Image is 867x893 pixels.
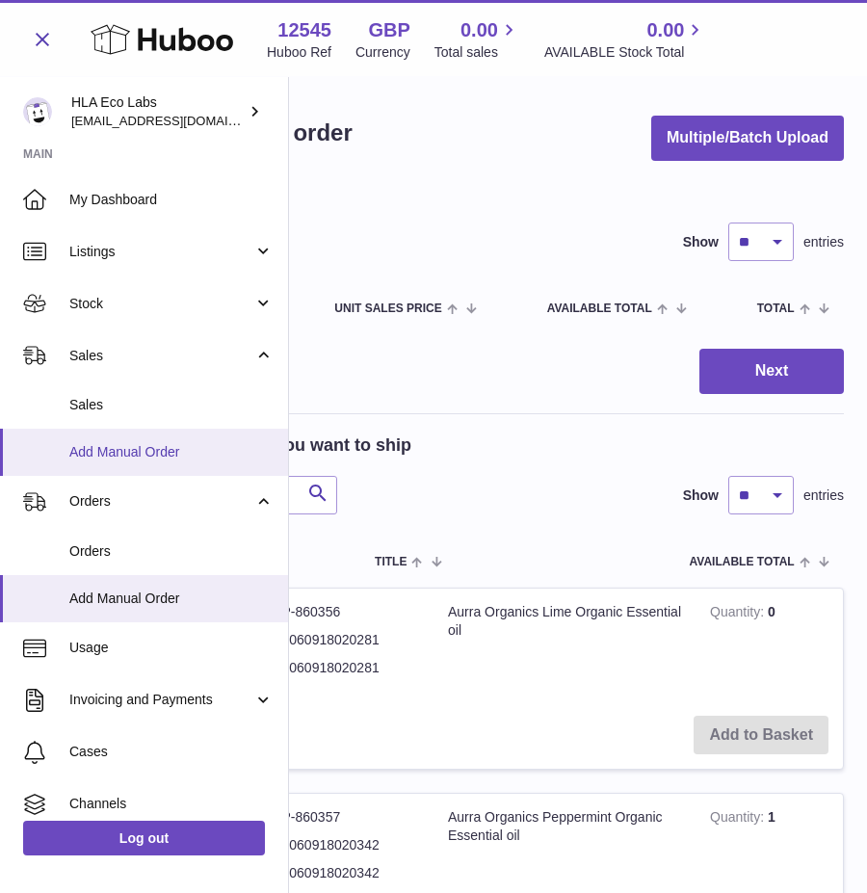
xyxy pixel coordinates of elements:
div: Currency [355,43,410,62]
span: entries [803,486,844,505]
span: [EMAIL_ADDRESS][DOMAIN_NAME] [71,113,283,128]
label: Show [683,486,719,505]
div: Huboo Ref [267,43,331,62]
span: Sales [69,347,253,365]
span: Total sales [434,43,520,62]
div: HLA Eco Labs [71,93,245,130]
span: 0.00 [646,17,684,43]
span: Add Manual Order [69,590,274,608]
span: AVAILABLE Total [690,556,795,568]
span: entries [803,233,844,251]
label: Show [683,233,719,251]
span: Orders [69,542,274,561]
span: Listings [69,243,253,261]
td: 0 [696,589,843,701]
dd: P-860357 [282,808,420,827]
img: clinton@newgendirect.com [23,97,52,126]
span: 0.00 [460,17,498,43]
td: Aurra Organics Lime Organic Essential oil [433,589,696,701]
span: Title [375,556,407,568]
a: Log out [23,821,265,855]
button: Multiple/Batch Upload [651,116,844,161]
span: Channels [69,795,274,813]
a: 0.00 Total sales [434,17,520,62]
span: Stock [69,295,253,313]
dd: 5060918020281 [282,659,420,677]
dd: 5060918020342 [282,864,420,882]
span: Orders [69,492,253,511]
span: AVAILABLE Total [547,302,652,315]
span: Unit Sales Price [334,302,441,315]
strong: 12545 [277,17,331,43]
strong: Quantity [710,604,768,624]
strong: GBP [368,17,409,43]
strong: Quantity [710,809,768,829]
a: 0.00 AVAILABLE Stock Total [544,17,707,62]
dd: P-860356 [282,603,420,621]
span: My Dashboard [69,191,274,209]
span: Invoicing and Payments [69,691,253,709]
span: Cases [69,743,274,761]
span: AVAILABLE Stock Total [544,43,707,62]
span: Usage [69,639,274,657]
dd: 5060918020281 [282,631,420,649]
dd: 5060918020342 [282,836,420,854]
span: Add Manual Order [69,443,274,461]
span: Sales [69,396,274,414]
span: Total [757,302,795,315]
button: Next [699,349,844,394]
